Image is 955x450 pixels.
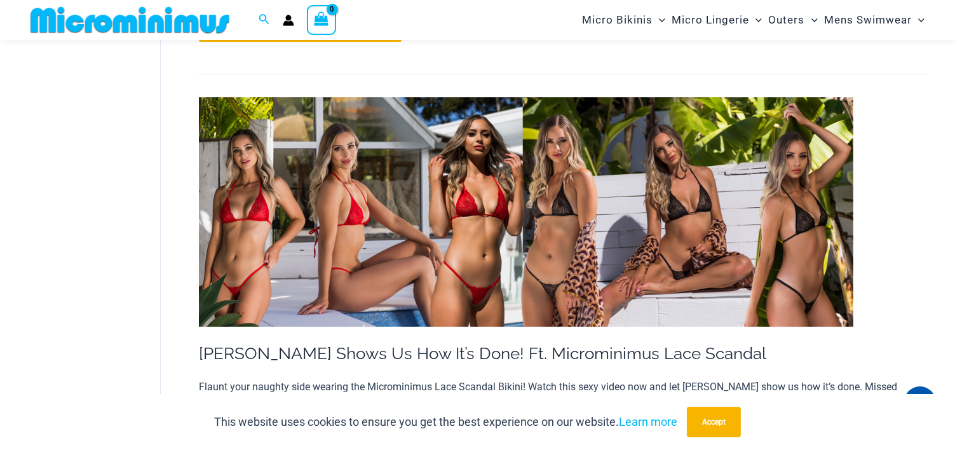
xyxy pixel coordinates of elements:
[769,4,805,36] span: Outers
[821,4,928,36] a: Mens SwimwearMenu ToggleMenu Toggle
[912,4,925,36] span: Menu Toggle
[214,412,677,432] p: This website uses cookies to ensure you get the best experience on our website.
[668,4,765,36] a: Micro LingerieMenu ToggleMenu Toggle
[25,6,234,34] img: MM SHOP LOGO FLAT
[259,12,270,28] a: Search icon link
[672,4,749,36] span: Micro Lingerie
[283,15,294,26] a: Account icon link
[805,4,818,36] span: Menu Toggle
[687,407,741,437] button: Accept
[307,5,336,34] a: View Shopping Cart, empty
[619,415,677,428] a: Learn more
[824,4,912,36] span: Mens Swimwear
[579,4,668,36] a: Micro BikinisMenu ToggleMenu Toggle
[577,2,930,38] nav: Site Navigation
[582,4,653,36] span: Micro Bikinis
[766,4,821,36] a: OutersMenu ToggleMenu Toggle
[199,378,929,434] p: Flaunt your naughty side wearing the Microminimus Lace Scandal Bikini! Watch this sexy video now ...
[199,97,853,327] img: TAYLA 2000 x 700 Thumbnail
[199,344,766,363] a: [PERSON_NAME] Shows Us How It’s Done! Ft. Microminimus Lace Scandal
[653,4,665,36] span: Menu Toggle
[749,4,762,36] span: Menu Toggle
